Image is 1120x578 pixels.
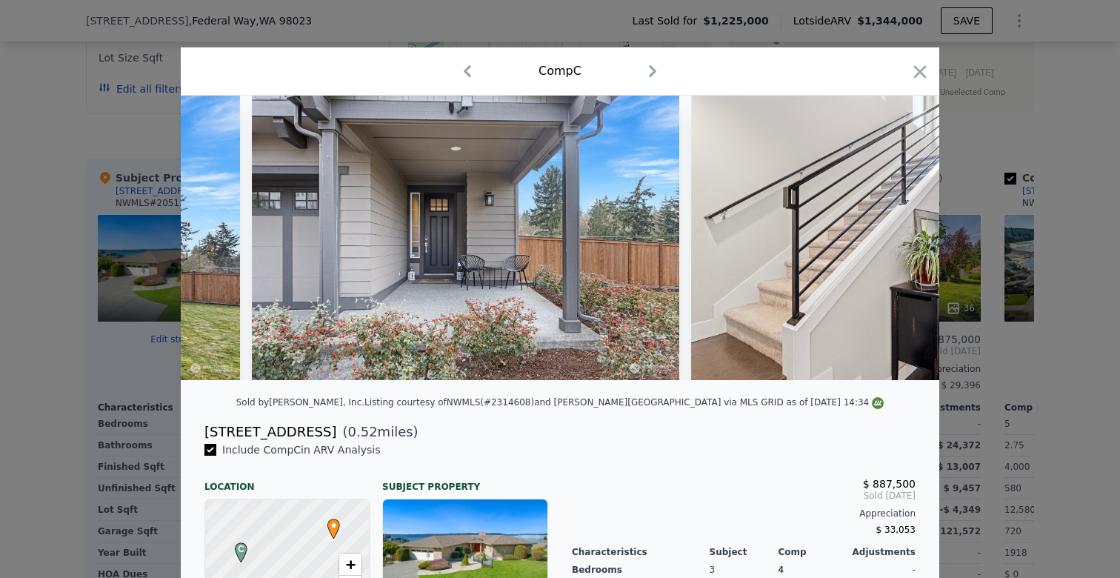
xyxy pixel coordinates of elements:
[863,478,916,490] span: $ 887,500
[339,554,361,576] a: Zoom in
[336,422,418,442] span: ( miles)
[346,555,356,574] span: +
[876,525,916,535] span: $ 33,053
[778,546,847,558] div: Comp
[539,62,581,80] div: Comp C
[847,546,916,558] div: Adjustments
[236,397,364,408] div: Sold by [PERSON_NAME], Inc .
[204,422,336,442] div: [STREET_ADDRESS]
[231,542,251,556] span: C
[572,508,916,519] div: Appreciation
[872,397,884,409] img: NWMLS Logo
[364,397,884,408] div: Listing courtesy of NWMLS (#2314608) and [PERSON_NAME][GEOGRAPHIC_DATA] via MLS GRID as of [DATE]...
[778,565,784,575] span: 4
[572,490,916,502] span: Sold [DATE]
[216,444,387,456] span: Include Comp C in ARV Analysis
[382,469,548,493] div: Subject Property
[710,546,779,558] div: Subject
[204,469,370,493] div: Location
[348,424,378,439] span: 0.52
[572,546,710,558] div: Characteristics
[252,96,679,380] img: Property Img
[324,514,344,537] span: •
[691,96,1118,380] img: Property Img
[231,542,240,551] div: C
[324,519,333,528] div: •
